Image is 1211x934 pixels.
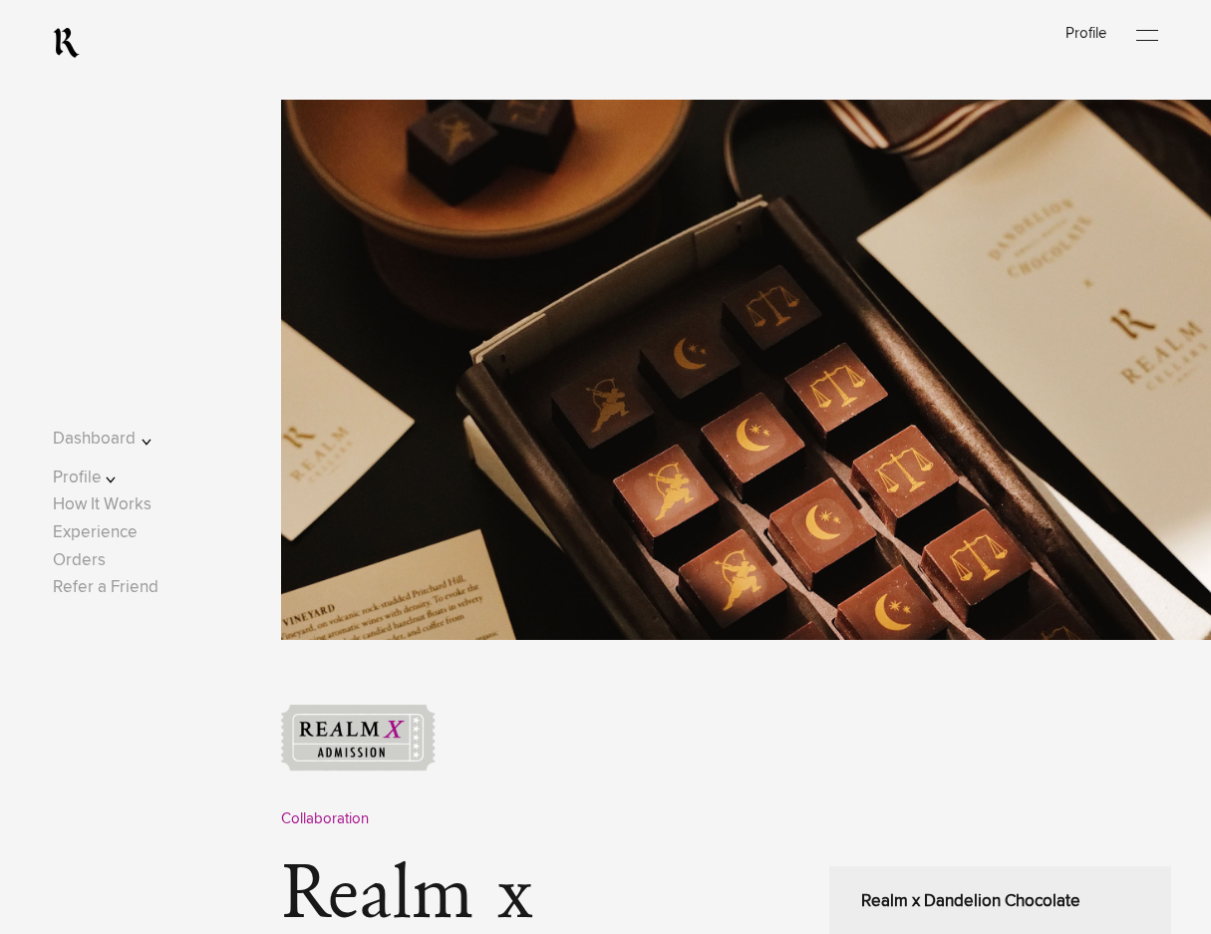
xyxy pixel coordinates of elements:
a: RealmCellars [53,27,80,59]
a: Orders [53,552,106,569]
div: Collaboration [281,807,1170,831]
strong: Realm x Dandelion Chocolate [861,893,1080,910]
a: Experience [53,524,138,541]
button: Dashboard [53,426,179,453]
button: Profile [53,465,179,491]
a: Refer a Friend [53,579,158,596]
img: ticket-graphic.png [281,704,436,773]
a: How It Works [53,496,151,513]
a: Profile [1065,26,1106,41]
